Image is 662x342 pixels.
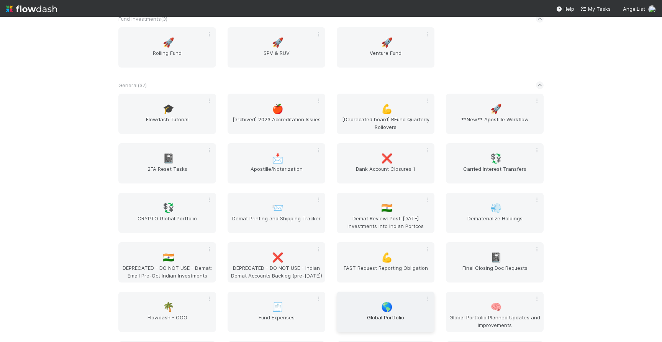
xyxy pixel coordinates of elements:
span: [archived] 2023 Accreditation Issues [231,116,322,131]
span: 🚀 [490,104,502,114]
a: 🧾Fund Expenses [228,292,325,332]
span: 🚀 [163,38,174,48]
a: 🎓Flowdash Tutorial [118,94,216,134]
img: avatar_e0ab5a02-4425-4644-8eca-231d5bcccdf4.png [648,5,656,13]
span: 💪 [381,104,393,114]
span: Fund Expenses [231,314,322,329]
a: 📓2FA Reset Tasks [118,143,216,183]
a: ❌DEPRECATED - DO NOT USE - Indian Demat Accounts Backlog (pre-[DATE]) [228,242,325,283]
a: 🍎[archived] 2023 Accreditation Issues [228,94,325,134]
span: ❌ [381,154,393,164]
span: 💪 [381,253,393,263]
span: 🍎 [272,104,283,114]
span: Rolling Fund [121,49,213,64]
span: DEPRECATED - DO NOT USE - Indian Demat Accounts Backlog (pre-[DATE]) [231,264,322,279]
span: 🚀 [381,38,393,48]
span: 🇮🇳 [381,203,393,213]
a: 🧠Global Portfolio Planned Updates and Improvements [446,292,544,332]
span: Venture Fund [340,49,431,64]
span: Carried Interest Transfers [449,165,541,180]
span: Demat Printing and Shipping Tracker [231,215,322,230]
span: FAST Request Reporting Obligation [340,264,431,279]
div: Help [556,5,574,13]
span: Fund Investments ( 3 ) [118,16,167,22]
span: [Deprecated board] RFund Quarterly Rollovers [340,116,431,131]
a: 💨Dematerialize Holdings [446,193,544,233]
span: 💨 [490,203,502,213]
span: DEPRECATED - DO NOT USE - Demat: Email Pre-Oct Indian Investments [121,264,213,279]
span: 📨 [272,203,283,213]
span: 💱 [490,154,502,164]
span: My Tasks [580,6,611,12]
span: 🌎 [381,302,393,312]
span: Bank Account Closures 1 [340,165,431,180]
span: 📩 [272,154,283,164]
span: 📓 [490,253,502,263]
a: 🚀Rolling Fund [118,27,216,68]
span: **New** Apostille Workflow [449,116,541,131]
span: 🚀 [272,38,283,48]
span: CRYPTO Global Portfolio [121,215,213,230]
a: 💪FAST Request Reporting Obligation [337,242,434,283]
span: Dematerialize Holdings [449,215,541,230]
img: logo-inverted-e16ddd16eac7371096b0.svg [6,2,57,15]
span: 🇮🇳 [163,253,174,263]
a: My Tasks [580,5,611,13]
span: AngelList [623,6,645,12]
a: 💱CRYPTO Global Portfolio [118,193,216,233]
span: General ( 37 ) [118,82,147,88]
span: 📓 [163,154,174,164]
a: 🚀SPV & RUV [228,27,325,68]
span: 🧾 [272,302,283,312]
span: ❌ [272,253,283,263]
span: 🎓 [163,104,174,114]
span: Final Closing Doc Requests [449,264,541,279]
a: 🇮🇳DEPRECATED - DO NOT USE - Demat: Email Pre-Oct Indian Investments [118,242,216,283]
span: Demat Review: Post-[DATE] Investments into Indian Portcos [340,215,431,230]
a: 🇮🇳Demat Review: Post-[DATE] Investments into Indian Portcos [337,193,434,233]
span: Flowdash - OOO [121,314,213,329]
span: 🧠 [490,302,502,312]
a: 🌴Flowdash - OOO [118,292,216,332]
span: Apostille/Notarization [231,165,322,180]
a: 📩Apostille/Notarization [228,143,325,183]
a: 🌎Global Portfolio [337,292,434,332]
a: 🚀Venture Fund [337,27,434,68]
a: ❌Bank Account Closures 1 [337,143,434,183]
a: 📓Final Closing Doc Requests [446,242,544,283]
span: SPV & RUV [231,49,322,64]
span: 🌴 [163,302,174,312]
span: 💱 [163,203,174,213]
span: Global Portfolio Planned Updates and Improvements [449,314,541,329]
span: 2FA Reset Tasks [121,165,213,180]
a: 🚀**New** Apostille Workflow [446,94,544,134]
span: Flowdash Tutorial [121,116,213,131]
a: 💪[Deprecated board] RFund Quarterly Rollovers [337,94,434,134]
span: Global Portfolio [340,314,431,329]
a: 📨Demat Printing and Shipping Tracker [228,193,325,233]
a: 💱Carried Interest Transfers [446,143,544,183]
